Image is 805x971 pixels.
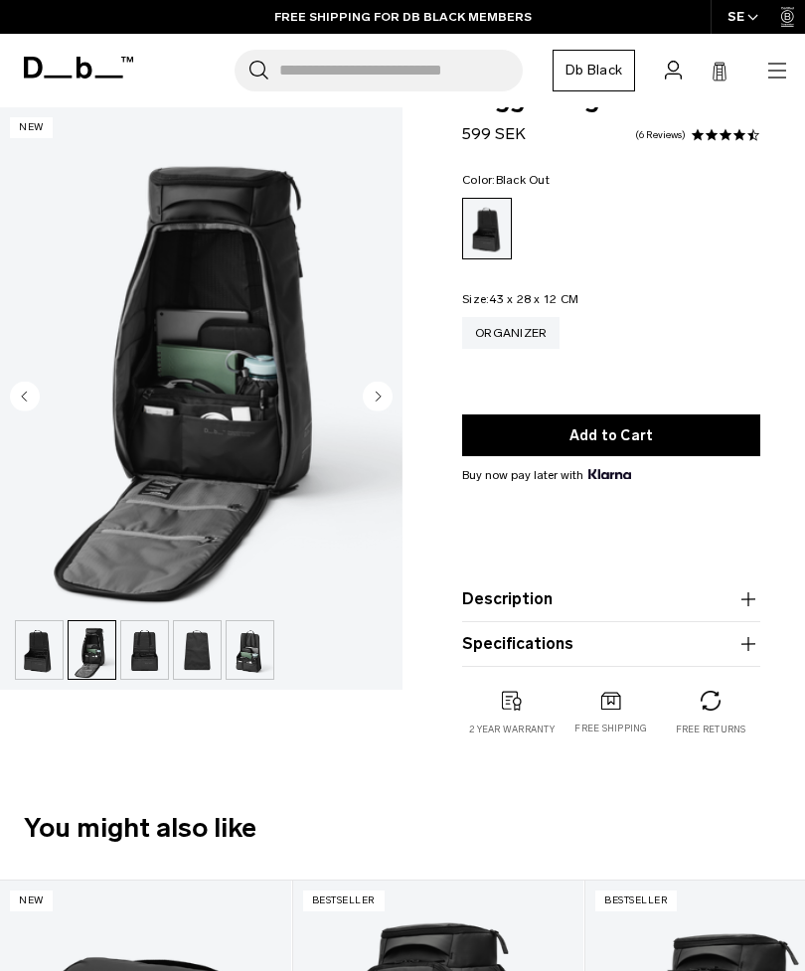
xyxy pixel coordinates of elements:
[173,620,222,680] button: Hugger Organizer Black Out
[174,621,221,679] img: Hugger Organizer Black Out
[274,8,532,26] a: FREE SHIPPING FOR DB BLACK MEMBERS
[10,890,53,911] p: New
[462,293,578,305] legend: Size:
[24,808,781,849] h2: You might also like
[676,723,746,736] p: Free returns
[462,86,760,112] span: Hugger Organizer
[15,620,64,680] button: Hugger Organizer Black Out
[553,50,635,91] a: Db Black
[595,890,677,911] p: Bestseller
[496,173,550,187] span: Black Out
[69,621,115,679] img: Hugger Organizer Black Out
[226,620,274,680] button: Hugger Organizer Black Out
[120,620,169,680] button: Hugger Organizer Black Out
[462,587,760,611] button: Description
[121,621,168,679] img: Hugger Organizer Black Out
[462,414,760,456] button: Add to Cart
[489,292,578,306] span: 43 x 28 x 12 CM
[68,620,116,680] button: Hugger Organizer Black Out
[227,621,273,679] img: Hugger Organizer Black Out
[462,198,512,259] a: Black Out
[462,466,631,484] span: Buy now pay later with
[462,632,760,656] button: Specifications
[10,382,40,415] button: Previous slide
[462,124,526,143] span: 599 SEK
[303,890,385,911] p: Bestseller
[588,469,631,479] img: {"height" => 20, "alt" => "Klarna"}
[574,722,647,735] p: Free shipping
[462,174,550,186] legend: Color:
[10,117,53,138] p: New
[462,317,560,349] a: Organizer
[16,621,63,679] img: Hugger Organizer Black Out
[363,382,393,415] button: Next slide
[469,723,555,736] p: 2 year warranty
[635,130,686,140] a: 6 reviews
